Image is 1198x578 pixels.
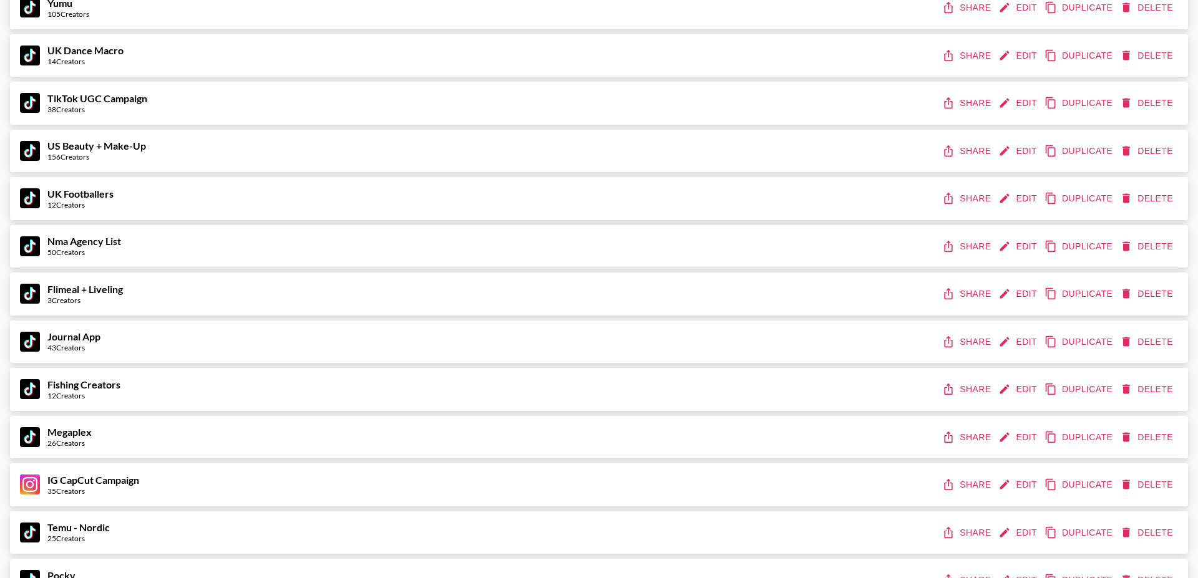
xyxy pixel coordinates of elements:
[47,391,120,400] div: 12 Creators
[940,521,996,544] button: share
[1042,44,1118,67] button: duplicate
[20,93,40,113] img: TikTok
[940,282,996,306] button: share
[47,486,139,496] div: 35 Creators
[940,235,996,258] button: share
[1042,92,1118,115] button: duplicate
[996,330,1042,354] button: edit
[47,92,147,104] strong: TikTok UGC Campaign
[1042,473,1118,496] button: duplicate
[996,92,1042,115] button: edit
[47,474,139,486] strong: IG CapCut Campaign
[47,140,146,152] strong: US Beauty + Make-Up
[47,534,110,543] div: 25 Creators
[1118,44,1178,67] button: delete
[47,152,146,161] div: 156 Creators
[1042,330,1118,354] button: duplicate
[1118,521,1178,544] button: delete
[1042,426,1118,449] button: duplicate
[1042,187,1118,210] button: duplicate
[1042,140,1118,163] button: duplicate
[1042,282,1118,306] button: duplicate
[47,438,92,448] div: 26 Creators
[47,426,92,438] strong: Megaplex
[996,426,1042,449] button: edit
[20,332,40,352] img: TikTok
[1118,473,1178,496] button: delete
[47,235,121,247] strong: Nma Agency List
[47,343,100,352] div: 43 Creators
[1118,235,1178,258] button: delete
[47,521,110,533] strong: Temu - Nordic
[20,236,40,256] img: TikTok
[940,44,996,67] button: share
[940,140,996,163] button: share
[1118,282,1178,306] button: delete
[996,378,1042,401] button: edit
[1118,187,1178,210] button: delete
[940,330,996,354] button: share
[20,523,40,542] img: TikTok
[1118,426,1178,449] button: delete
[47,378,120,390] strong: Fishing Creators
[996,521,1042,544] button: edit
[1118,92,1178,115] button: delete
[940,378,996,401] button: share
[996,140,1042,163] button: edit
[47,296,123,305] div: 3 Creators
[20,284,40,304] img: TikTok
[47,9,89,19] div: 105 Creators
[996,187,1042,210] button: edit
[940,187,996,210] button: share
[47,283,123,295] strong: Flimeal + Liveling
[47,57,124,66] div: 14 Creators
[47,200,114,210] div: 12 Creators
[940,92,996,115] button: share
[1042,378,1118,401] button: duplicate
[996,44,1042,67] button: edit
[47,330,100,342] strong: Journal App
[996,282,1042,306] button: edit
[996,473,1042,496] button: edit
[20,474,40,494] img: Instagram
[940,473,996,496] button: share
[47,105,147,114] div: 38 Creators
[1118,140,1178,163] button: delete
[940,426,996,449] button: share
[20,46,40,65] img: TikTok
[20,188,40,208] img: TikTok
[47,44,124,56] strong: UK Dance Macro
[47,188,114,200] strong: UK Footballers
[20,427,40,447] img: TikTok
[20,379,40,399] img: TikTok
[47,248,121,257] div: 50 Creators
[1042,235,1118,258] button: duplicate
[1118,330,1178,354] button: delete
[1118,378,1178,401] button: delete
[996,235,1042,258] button: edit
[1042,521,1118,544] button: duplicate
[20,141,40,161] img: TikTok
